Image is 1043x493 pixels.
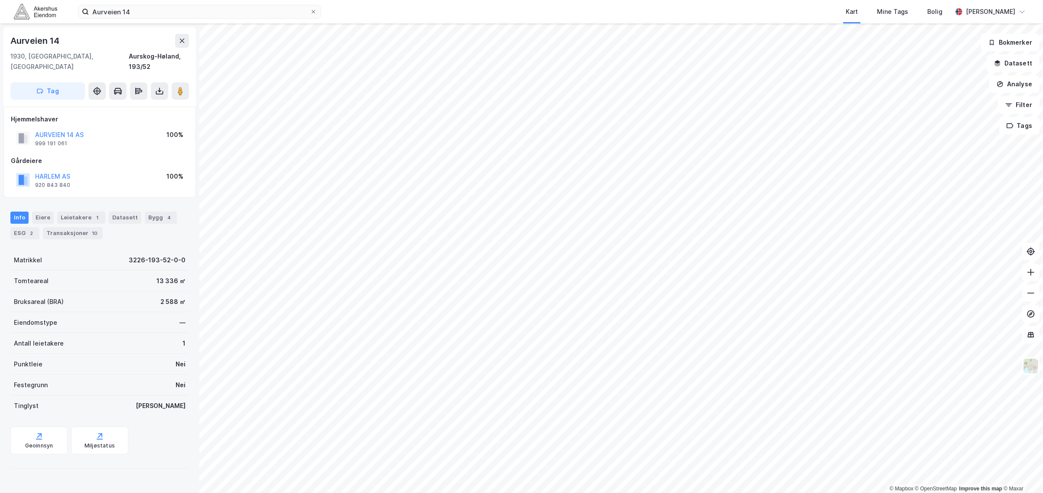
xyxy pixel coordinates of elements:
a: OpenStreetMap [915,486,957,492]
div: Leietakere [57,212,105,224]
button: Datasett [987,55,1040,72]
div: Datasett [109,212,141,224]
div: Matrikkel [14,255,42,265]
div: Aurskog-Høland, 193/52 [129,51,189,72]
div: Bygg [145,212,177,224]
div: Nei [176,359,186,369]
div: [PERSON_NAME] [966,7,1015,17]
div: Bruksareal (BRA) [14,297,64,307]
div: 100% [166,171,183,182]
div: 920 843 840 [35,182,70,189]
div: 2 588 ㎡ [160,297,186,307]
div: — [179,317,186,328]
button: Tags [999,117,1040,134]
div: 2 [27,229,36,238]
div: Hjemmelshaver [11,114,189,124]
iframe: Chat Widget [1000,451,1043,493]
button: Filter [998,96,1040,114]
div: 1930, [GEOGRAPHIC_DATA], [GEOGRAPHIC_DATA] [10,51,129,72]
div: Transaksjoner [43,227,103,239]
div: Gårdeiere [11,156,189,166]
div: Bolig [927,7,942,17]
div: 13 336 ㎡ [156,276,186,286]
input: Søk på adresse, matrikkel, gårdeiere, leietakere eller personer [89,5,310,18]
div: Kart [846,7,858,17]
div: ESG [10,227,39,239]
div: 1 [183,338,186,349]
div: Eiere [32,212,54,224]
div: Aurveien 14 [10,34,61,48]
div: 100% [166,130,183,140]
div: Tinglyst [14,401,39,411]
div: [PERSON_NAME] [136,401,186,411]
div: Info [10,212,29,224]
div: 999 191 061 [35,140,67,147]
div: 4 [165,213,173,222]
img: Z [1023,358,1039,374]
a: Mapbox [890,486,913,492]
div: Geoinnsyn [25,442,53,449]
div: Antall leietakere [14,338,64,349]
img: akershus-eiendom-logo.9091f326c980b4bce74ccdd9f866810c.svg [14,4,57,19]
div: 1 [93,213,102,222]
button: Tag [10,82,85,100]
div: Tomteareal [14,276,49,286]
div: Festegrunn [14,380,48,390]
div: Punktleie [14,359,42,369]
div: Nei [176,380,186,390]
div: 10 [90,229,99,238]
div: 3226-193-52-0-0 [129,255,186,265]
button: Bokmerker [981,34,1040,51]
div: Miljøstatus [85,442,115,449]
div: Mine Tags [877,7,908,17]
button: Analyse [989,75,1040,93]
div: Kontrollprogram for chat [1000,451,1043,493]
div: Eiendomstype [14,317,57,328]
a: Improve this map [959,486,1002,492]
